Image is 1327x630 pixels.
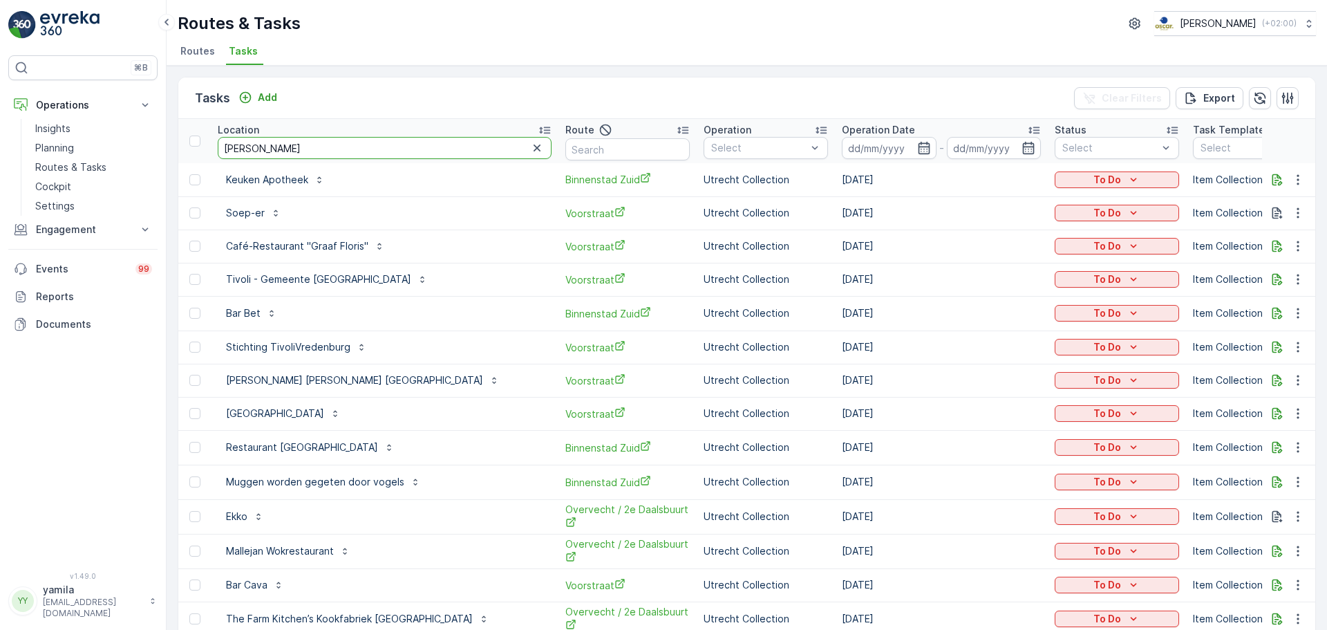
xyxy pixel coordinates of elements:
[1093,173,1121,187] p: To Do
[189,511,200,522] div: Toggle Row Selected
[697,263,835,296] td: Utrecht Collection
[835,263,1048,296] td: [DATE]
[1193,123,1265,137] p: Task Template
[835,465,1048,499] td: [DATE]
[1201,141,1321,155] p: Select
[218,268,436,290] button: Tivoli - Gemeente [GEOGRAPHIC_DATA]
[189,241,200,252] div: Toggle Row Selected
[697,568,835,602] td: Utrecht Collection
[565,340,690,355] a: Voorstraat
[697,163,835,196] td: Utrecht Collection
[226,612,473,626] p: The Farm Kitchen’s Kookfabriek [GEOGRAPHIC_DATA]
[565,239,690,254] a: Voorstraat
[565,407,690,421] a: Voorstraat
[565,373,690,388] span: Voorstraat
[226,441,378,454] p: Restaurant [GEOGRAPHIC_DATA]
[835,499,1048,534] td: [DATE]
[36,262,127,276] p: Events
[218,123,259,137] p: Location
[226,510,247,524] p: Ekko
[189,174,200,185] div: Toggle Row Selected
[1176,87,1243,109] button: Export
[43,583,142,597] p: yamila
[189,342,200,353] div: Toggle Row Selected
[8,255,158,283] a: Events99
[8,91,158,119] button: Operations
[35,160,106,174] p: Routes & Tasks
[835,397,1048,430] td: [DATE]
[226,373,483,387] p: [PERSON_NAME] [PERSON_NAME] [GEOGRAPHIC_DATA]
[697,499,835,534] td: Utrecht Collection
[1062,141,1158,155] p: Select
[565,138,690,160] input: Search
[1055,474,1179,490] button: To Do
[1093,340,1121,354] p: To Do
[565,503,690,531] a: Overvecht / 2e Daalsbuurt
[939,140,944,156] p: -
[35,180,71,194] p: Cockpit
[835,534,1048,568] td: [DATE]
[8,11,36,39] img: logo
[218,202,290,224] button: Soep-er
[1055,372,1179,389] button: To Do
[1055,172,1179,188] button: To Do
[1093,510,1121,524] p: To Do
[218,369,508,391] button: [PERSON_NAME] [PERSON_NAME] [GEOGRAPHIC_DATA]
[565,172,690,187] a: Binnenstad Zuid
[842,123,915,137] p: Operation Date
[697,364,835,397] td: Utrecht Collection
[8,583,158,619] button: YYyamila[EMAIL_ADDRESS][DOMAIN_NAME]
[226,306,261,320] p: Bar Bet
[1102,91,1162,105] p: Clear Filters
[1055,577,1179,593] button: To Do
[43,597,142,619] p: [EMAIL_ADDRESS][DOMAIN_NAME]
[1055,123,1086,137] p: Status
[1093,407,1121,420] p: To Do
[1154,16,1174,31] img: basis-logo_rgb2x.png
[218,506,272,528] button: Ekko
[1055,205,1179,221] button: To Do
[35,199,75,213] p: Settings
[218,436,403,458] button: Restaurant [GEOGRAPHIC_DATA]
[195,89,230,108] p: Tasks
[565,441,690,455] a: Binnenstad Zuid
[218,235,393,257] button: Café-Restaurant "Graaf Floris"
[36,98,130,112] p: Operations
[1055,508,1179,525] button: To Do
[35,141,74,155] p: Planning
[565,123,594,137] p: Route
[565,537,690,566] a: Overvecht / 2e Daalsbuurt
[1093,272,1121,286] p: To Do
[218,608,498,630] button: The Farm Kitchen’s Kookfabriek [GEOGRAPHIC_DATA]
[565,306,690,321] span: Binnenstad Zuid
[226,206,265,220] p: Soep-er
[565,578,690,593] a: Voorstraat
[565,475,690,490] a: Binnenstad Zuid
[138,263,149,275] p: 99
[189,476,200,488] div: Toggle Row Selected
[226,239,368,253] p: Café-Restaurant "Graaf Floris"
[218,137,552,159] input: Search
[697,230,835,263] td: Utrecht Collection
[947,137,1042,159] input: dd/mm/yyyy
[8,311,158,338] a: Documents
[30,177,158,196] a: Cockpit
[40,11,100,39] img: logo_light-DOdMpM7g.png
[30,158,158,177] a: Routes & Tasks
[218,574,292,596] button: Bar Cava
[1093,373,1121,387] p: To Do
[229,44,258,58] span: Tasks
[1055,305,1179,322] button: To Do
[226,272,411,286] p: Tivoli - Gemeente [GEOGRAPHIC_DATA]
[565,272,690,287] span: Voorstraat
[226,340,350,354] p: Stichting TivoliVredenburg
[226,578,267,592] p: Bar Cava
[8,572,158,580] span: v 1.49.0
[565,206,690,221] span: Voorstraat
[1055,405,1179,422] button: To Do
